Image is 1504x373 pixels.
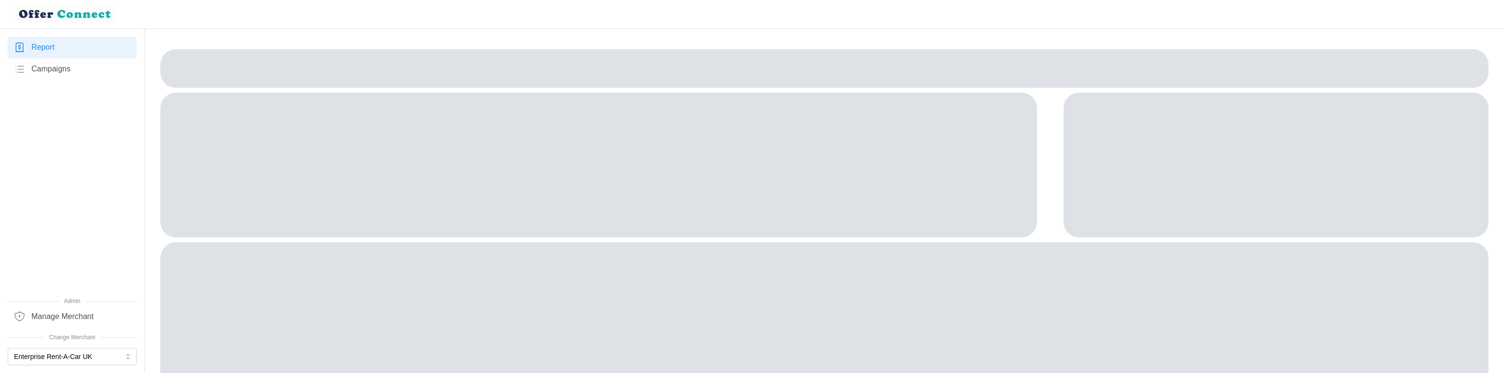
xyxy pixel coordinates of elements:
button: Enterprise Rent-A-Car UK [8,348,137,365]
span: Change Merchant [8,333,137,342]
span: Admin [8,297,137,306]
span: Manage Merchant [31,311,94,323]
a: Report [8,37,137,58]
a: Manage Merchant [8,305,137,327]
img: loyalBe Logo [15,6,116,23]
a: Campaigns [8,58,137,80]
span: Campaigns [31,63,71,75]
span: Report [31,41,55,54]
